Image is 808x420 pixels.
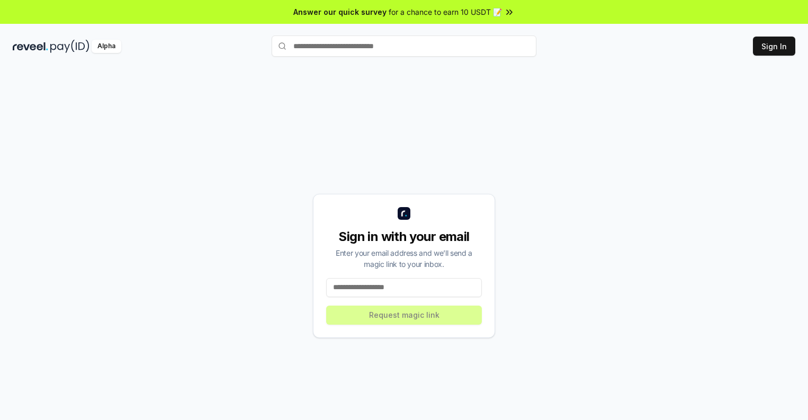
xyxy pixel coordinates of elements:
[753,37,795,56] button: Sign In
[326,247,482,270] div: Enter your email address and we’ll send a magic link to your inbox.
[92,40,121,53] div: Alpha
[389,6,502,17] span: for a chance to earn 10 USDT 📝
[293,6,387,17] span: Answer our quick survey
[50,40,89,53] img: pay_id
[13,40,48,53] img: reveel_dark
[398,207,410,220] img: logo_small
[326,228,482,245] div: Sign in with your email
